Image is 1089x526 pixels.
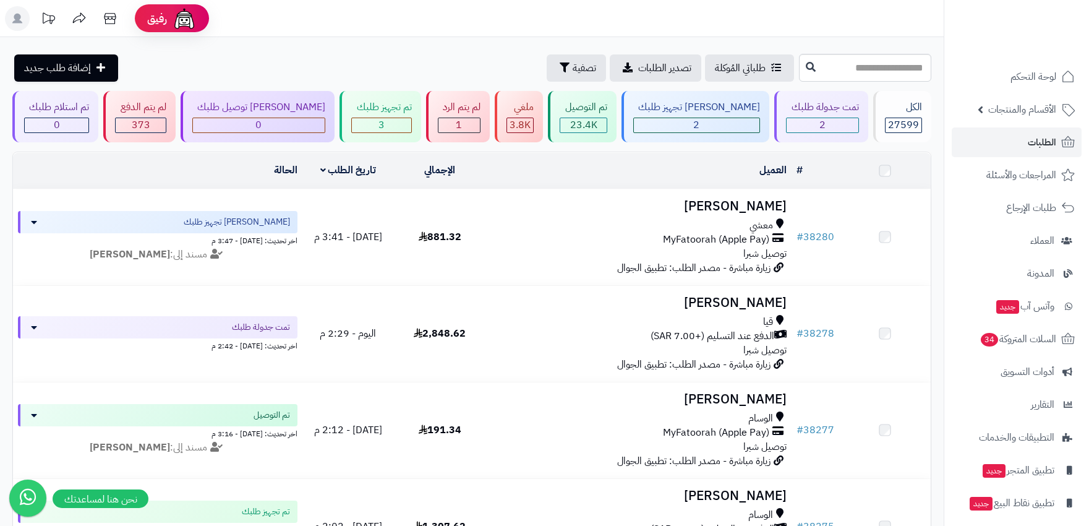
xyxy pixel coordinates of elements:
[705,54,794,82] a: طلباتي المُوكلة
[490,296,786,310] h3: [PERSON_NAME]
[986,166,1056,184] span: المراجعات والأسئلة
[192,100,325,114] div: [PERSON_NAME] توصيل طلبك
[796,163,803,178] a: #
[979,429,1054,446] span: التطبيقات والخدمات
[952,62,1082,92] a: لوحة التحكم
[952,160,1082,190] a: المراجعات والأسئلة
[1006,199,1056,217] span: طلبات الإرجاع
[796,326,834,341] a: #38278
[115,100,166,114] div: لم يتم الدفع
[952,390,1082,420] a: التقارير
[33,6,64,34] a: تحديثات المنصة
[743,343,787,358] span: توصيل شبرا
[980,330,1056,348] span: السلات المتروكة
[796,230,803,244] span: #
[743,439,787,454] span: توصيل شبرا
[25,118,88,132] div: 0
[952,226,1082,256] a: العملاء
[619,91,772,142] a: [PERSON_NAME] تجهيز طلبك 2
[178,91,337,142] a: [PERSON_NAME] توصيل طلبك 0
[651,329,774,343] span: الدفع عند التسليم (+7.00 SAR)
[763,315,773,329] span: قيا
[9,441,307,455] div: مسند إلى:
[952,259,1082,288] a: المدونة
[952,423,1082,452] a: التطبيقات والخدمات
[90,247,170,262] strong: [PERSON_NAME]
[419,230,461,244] span: 881.32
[242,506,290,518] span: تم تجهيز طلبك
[490,392,786,407] h3: [PERSON_NAME]
[378,118,385,132] span: 3
[796,423,834,438] a: #38277
[796,230,834,244] a: #38280
[24,100,89,114] div: تم استلام طلبك
[193,118,325,132] div: 0
[787,118,858,132] div: 2
[634,118,759,132] div: 2
[314,230,382,244] span: [DATE] - 3:41 م
[424,91,492,142] a: لم يتم الرد 1
[573,61,596,75] span: تصفية
[796,326,803,341] span: #
[545,91,618,142] a: تم التوصيل 23.4K
[320,326,376,341] span: اليوم - 2:29 م
[90,440,170,455] strong: [PERSON_NAME]
[456,118,462,132] span: 1
[438,118,480,132] div: 1
[424,163,455,178] a: الإجمالي
[24,61,91,75] span: إضافة طلب جديد
[254,409,290,421] span: تم التوصيل
[101,91,177,142] a: لم يتم الدفع 373
[983,464,1006,478] span: جديد
[18,426,297,439] div: اخر تحديث: [DATE] - 3:16 م
[952,455,1082,485] a: تطبيق المتجرجديد
[715,61,766,75] span: طلباتي المُوكلة
[506,100,534,114] div: ملغي
[968,494,1054,512] span: تطبيق نقاط البيع
[1010,68,1056,85] span: لوحة التحكم
[693,118,699,132] span: 2
[981,462,1054,479] span: تطبيق المتجر
[54,118,60,132] span: 0
[414,326,466,341] span: 2,848.62
[952,193,1082,223] a: طلبات الإرجاع
[172,6,197,31] img: ai-face.png
[617,357,771,372] span: زيارة مباشرة - مصدر الطلب: تطبيق الجوال
[871,91,934,142] a: الكل27599
[638,61,691,75] span: تصدير الطلبات
[888,118,919,132] span: 27599
[337,91,423,142] a: تم تجهيز طلبك 3
[759,163,787,178] a: العميل
[490,199,786,213] h3: [PERSON_NAME]
[352,118,411,132] div: 3
[492,91,545,142] a: ملغي 3.8K
[9,248,307,262] div: مسند إلى:
[970,497,993,511] span: جديد
[314,423,382,438] span: [DATE] - 2:12 م
[981,333,998,347] span: 34
[995,298,1054,315] span: وآتس آب
[419,423,461,438] span: 191.34
[438,100,480,114] div: لم يتم الرد
[507,118,533,132] div: 3832
[560,118,606,132] div: 23386
[988,101,1056,118] span: الأقسام والمنتجات
[743,246,787,261] span: توصيل شبرا
[10,91,101,142] a: تم استلام طلبك 0
[748,412,773,426] span: الوسام
[952,324,1082,354] a: السلات المتروكة34
[560,100,607,114] div: تم التوصيل
[351,100,411,114] div: تم تجهيز طلبك
[952,127,1082,157] a: الطلبات
[885,100,922,114] div: الكل
[1001,363,1054,381] span: أدوات التسويق
[996,300,1019,314] span: جديد
[610,54,701,82] a: تصدير الطلبات
[1028,134,1056,151] span: الطلبات
[952,291,1082,321] a: وآتس آبجديد
[14,54,118,82] a: إضافة طلب جديد
[132,118,150,132] span: 373
[796,423,803,438] span: #
[952,488,1082,518] a: تطبيق نقاط البيعجديد
[510,118,531,132] span: 3.8K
